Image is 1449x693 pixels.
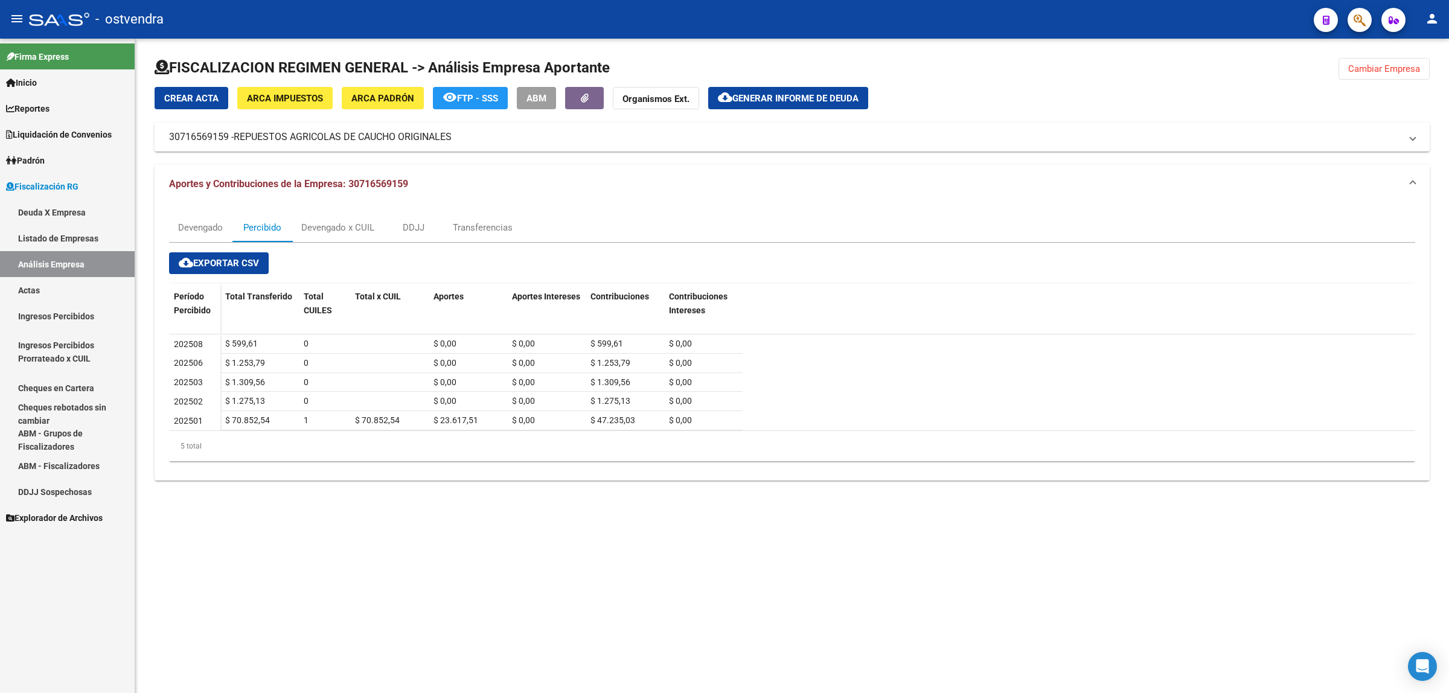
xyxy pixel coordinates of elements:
[174,397,203,406] span: 202502
[590,396,630,406] span: $ 1.275,13
[433,339,456,348] span: $ 0,00
[304,415,309,425] span: 1
[512,396,535,406] span: $ 0,00
[6,511,103,525] span: Explorador de Archivos
[169,284,220,334] datatable-header-cell: Período Percibido
[6,180,78,193] span: Fiscalización RG
[433,396,456,406] span: $ 0,00
[613,87,699,109] button: Organismos Ext.
[247,93,323,104] span: ARCA Impuestos
[512,377,535,387] span: $ 0,00
[1339,58,1430,80] button: Cambiar Empresa
[669,396,692,406] span: $ 0,00
[174,416,203,426] span: 202501
[6,128,112,141] span: Liquidación de Convenios
[304,396,309,406] span: 0
[512,358,535,368] span: $ 0,00
[669,377,692,387] span: $ 0,00
[225,396,265,406] span: $ 1.275,13
[225,292,292,301] span: Total Transferido
[301,221,374,234] div: Devengado x CUIL
[512,292,580,301] span: Aportes Intereses
[590,292,649,301] span: Contribuciones
[718,90,732,104] mat-icon: cloud_download
[225,377,265,387] span: $ 1.309,56
[507,284,586,334] datatable-header-cell: Aportes Intereses
[6,102,50,115] span: Reportes
[590,358,630,368] span: $ 1.253,79
[155,58,610,77] h1: FISCALIZACION REGIMEN GENERAL -> Análisis Empresa Aportante
[669,339,692,348] span: $ 0,00
[433,377,456,387] span: $ 0,00
[708,87,868,109] button: Generar informe de deuda
[174,292,211,315] span: Período Percibido
[355,292,401,301] span: Total x CUIL
[225,415,270,425] span: $ 70.852,54
[453,221,513,234] div: Transferencias
[512,415,535,425] span: $ 0,00
[517,87,556,109] button: ABM
[457,93,498,104] span: FTP - SSS
[169,431,1415,461] div: 5 total
[304,339,309,348] span: 0
[590,377,630,387] span: $ 1.309,56
[174,339,203,349] span: 202508
[669,415,692,425] span: $ 0,00
[225,358,265,368] span: $ 1.253,79
[350,284,429,334] datatable-header-cell: Total x CUIL
[155,87,228,109] button: Crear Acta
[299,284,350,334] datatable-header-cell: Total CUILES
[304,292,332,315] span: Total CUILES
[155,203,1430,481] div: Aportes y Contribuciones de la Empresa: 30716569159
[169,252,269,274] button: Exportar CSV
[433,415,478,425] span: $ 23.617,51
[164,93,219,104] span: Crear Acta
[304,358,309,368] span: 0
[304,377,309,387] span: 0
[433,87,508,109] button: FTP - SSS
[669,358,692,368] span: $ 0,00
[174,377,203,387] span: 202503
[351,93,414,104] span: ARCA Padrón
[169,130,1401,144] mat-panel-title: 30716569159 -
[526,93,546,104] span: ABM
[664,284,743,334] datatable-header-cell: Contribuciones Intereses
[669,292,728,315] span: Contribuciones Intereses
[179,258,259,269] span: Exportar CSV
[234,130,452,144] span: REPUESTOS AGRICOLAS DE CAUCHO ORIGINALES
[6,76,37,89] span: Inicio
[1348,63,1420,74] span: Cambiar Empresa
[178,221,223,234] div: Devengado
[732,93,859,104] span: Generar informe de deuda
[429,284,507,334] datatable-header-cell: Aportes
[174,358,203,368] span: 202506
[6,154,45,167] span: Padrón
[6,50,69,63] span: Firma Express
[512,339,535,348] span: $ 0,00
[622,94,689,104] strong: Organismos Ext.
[586,284,664,334] datatable-header-cell: Contribuciones
[243,221,281,234] div: Percibido
[433,358,456,368] span: $ 0,00
[1408,652,1437,681] div: Open Intercom Messenger
[433,292,464,301] span: Aportes
[169,178,408,190] span: Aportes y Contribuciones de la Empresa: 30716569159
[342,87,424,109] button: ARCA Padrón
[590,339,623,348] span: $ 599,61
[155,123,1430,152] mat-expansion-panel-header: 30716569159 -REPUESTOS AGRICOLAS DE CAUCHO ORIGINALES
[179,255,193,270] mat-icon: cloud_download
[95,6,164,33] span: - ostvendra
[237,87,333,109] button: ARCA Impuestos
[155,165,1430,203] mat-expansion-panel-header: Aportes y Contribuciones de la Empresa: 30716569159
[355,415,400,425] span: $ 70.852,54
[590,415,635,425] span: $ 47.235,03
[403,221,424,234] div: DDJJ
[443,90,457,104] mat-icon: remove_red_eye
[10,11,24,26] mat-icon: menu
[220,284,299,334] datatable-header-cell: Total Transferido
[1425,11,1439,26] mat-icon: person
[225,339,258,348] span: $ 599,61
